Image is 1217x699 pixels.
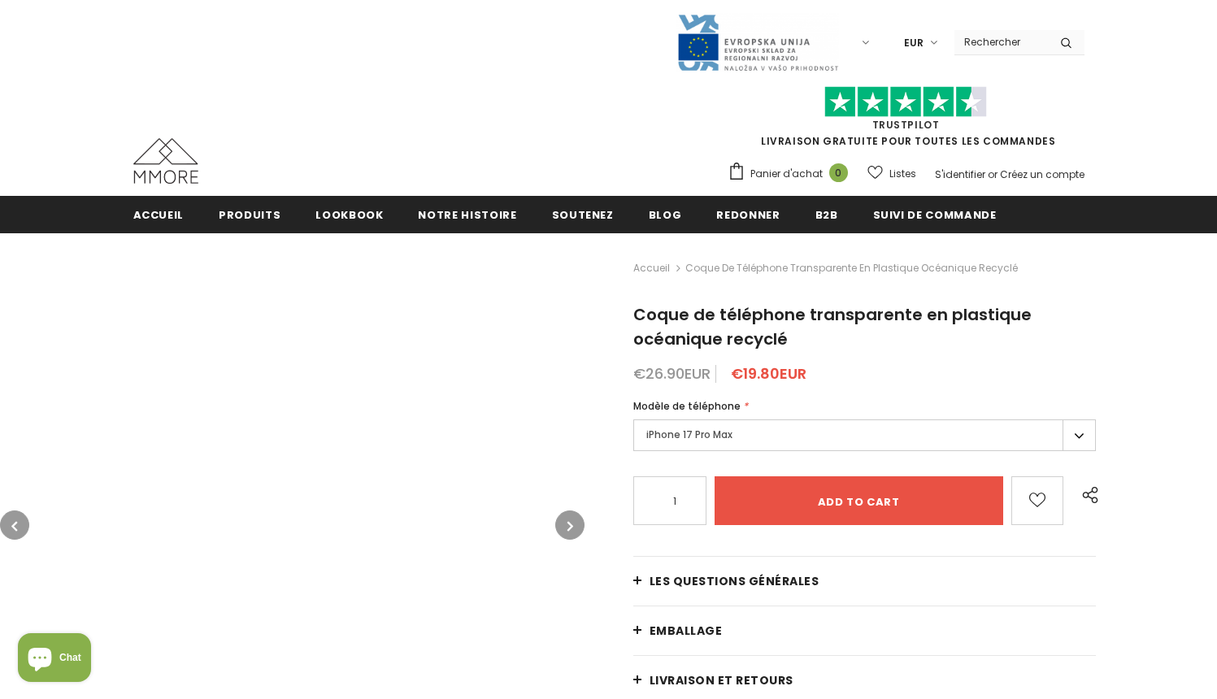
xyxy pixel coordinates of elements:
span: €19.80EUR [731,363,806,384]
a: Produits [219,196,280,232]
img: Javni Razpis [676,13,839,72]
span: or [988,167,998,181]
a: Créez un compte [1000,167,1084,181]
span: Blog [649,207,682,223]
a: EMBALLAGE [633,606,1097,655]
inbox-online-store-chat: Shopify online store chat [13,633,96,686]
a: TrustPilot [872,118,940,132]
a: B2B [815,196,838,232]
input: Add to cart [715,476,1003,525]
input: Search Site [954,30,1048,54]
a: Notre histoire [418,196,516,232]
span: €26.90EUR [633,363,711,384]
a: Suivi de commande [873,196,997,232]
span: Panier d'achat [750,166,823,182]
span: Redonner [716,207,780,223]
a: Blog [649,196,682,232]
span: Coque de téléphone transparente en plastique océanique recyclé [685,258,1018,278]
span: Coque de téléphone transparente en plastique océanique recyclé [633,303,1032,350]
span: EMBALLAGE [650,623,723,639]
a: Accueil [133,196,185,232]
a: Accueil [633,258,670,278]
span: 0 [829,163,848,182]
span: Listes [889,166,916,182]
a: Lookbook [315,196,383,232]
a: S'identifier [935,167,985,181]
span: Produits [219,207,280,223]
span: soutenez [552,207,614,223]
span: Accueil [133,207,185,223]
span: Notre histoire [418,207,516,223]
span: Lookbook [315,207,383,223]
span: Les questions générales [650,573,819,589]
a: Redonner [716,196,780,232]
img: Cas MMORE [133,138,198,184]
a: Panier d'achat 0 [728,162,856,186]
a: Javni Razpis [676,35,839,49]
a: Listes [867,159,916,188]
span: LIVRAISON GRATUITE POUR TOUTES LES COMMANDES [728,93,1084,148]
span: B2B [815,207,838,223]
span: Modèle de téléphone [633,399,741,413]
img: Faites confiance aux étoiles pilotes [824,86,987,118]
a: Les questions générales [633,557,1097,606]
span: Livraison et retours [650,672,793,688]
span: Suivi de commande [873,207,997,223]
a: soutenez [552,196,614,232]
label: iPhone 17 Pro Max [633,419,1097,451]
span: EUR [904,35,924,51]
